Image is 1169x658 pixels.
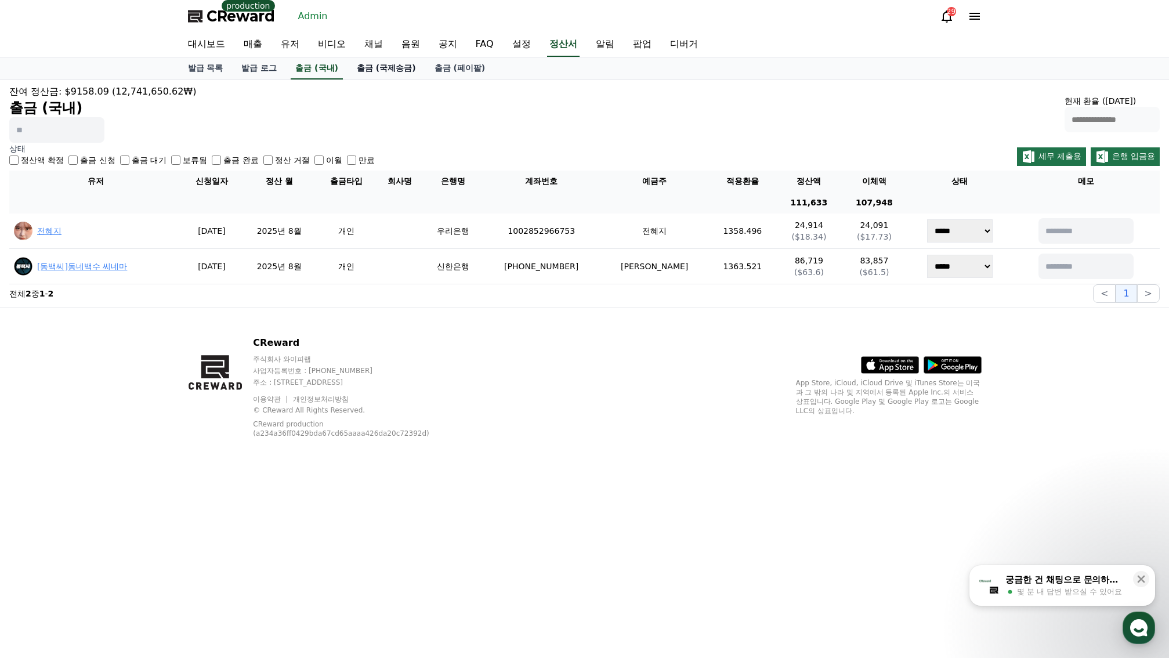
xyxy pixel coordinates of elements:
a: 대시보드 [179,32,234,57]
label: 보류됨 [183,154,207,166]
a: 홈 [3,368,77,397]
a: 출금 (페이팔) [425,57,495,79]
td: [PHONE_NUMBER] [483,249,600,284]
p: ($61.5) [846,266,902,278]
span: 홈 [37,385,44,395]
a: [동백씨]동네백수 씨네마 [37,262,127,271]
label: 정산 거절 [275,154,310,166]
div: 29 [947,7,956,16]
p: 24,914 [781,219,837,231]
strong: 2 [26,289,31,298]
td: 개인 [317,214,377,249]
strong: 2 [48,289,54,298]
label: 정산액 확정 [21,154,64,166]
td: 개인 [317,249,377,284]
a: 정산서 [547,32,580,57]
p: 24,091 [846,219,902,231]
p: 상태 [9,143,375,154]
td: 1363.521 [708,249,776,284]
p: 111,633 [781,197,837,209]
p: 83,857 [846,255,902,266]
span: 대화 [106,386,120,395]
button: 세무 제출용 [1017,147,1086,166]
button: 1 [1116,284,1137,303]
th: 계좌번호 [483,171,600,192]
th: 정산 월 [241,171,317,192]
td: [PERSON_NAME] [600,249,709,284]
a: CReward [188,7,275,26]
td: 신한은행 [424,249,483,284]
a: 개인정보처리방침 [293,395,349,403]
label: 출금 완료 [223,154,258,166]
a: 대화 [77,368,150,397]
th: 이체액 [842,171,907,192]
label: 출금 대기 [132,154,167,166]
a: 음원 [392,32,429,57]
th: 예금주 [600,171,709,192]
label: 만료 [359,154,375,166]
a: Admin [294,7,332,26]
p: © CReward All Rights Reserved. [253,406,457,415]
p: 사업자등록번호 : [PHONE_NUMBER] [253,366,457,375]
th: 회사명 [376,171,424,192]
a: 이용약관 [253,395,289,403]
img: ACg8ocIM10ZrQf2qz1zxm_fUQG-xqRV6XmP4WgG6x7GvF0efaOjmiRs=s96-c [14,222,32,240]
td: 1358.496 [708,214,776,249]
button: < [1093,284,1116,303]
th: 적용환율 [708,171,776,192]
p: 주소 : [STREET_ADDRESS] [253,378,457,387]
td: 우리은행 [424,214,483,249]
td: 전혜지 [600,214,709,249]
a: 팝업 [624,32,661,57]
a: 매출 [234,32,272,57]
th: 신청일자 [182,171,241,192]
p: CReward production (a234a36ff0429bda67cd65aaaa426da20c72392d) [253,420,439,438]
a: 비디오 [309,32,355,57]
a: 설정 [503,32,540,57]
td: [DATE] [182,249,241,284]
span: 잔여 정산금: [9,86,61,97]
td: 1002852966753 [483,214,600,249]
p: ($18.34) [781,231,837,243]
p: 전체 중 - [9,288,53,299]
th: 메모 [1012,171,1160,192]
a: 발급 목록 [179,57,233,79]
th: 상태 [907,171,1012,192]
a: FAQ [466,32,503,57]
a: 공지 [429,32,466,57]
p: 현재 환율 ([DATE]) [1065,95,1160,107]
h2: 출금 (국내) [9,99,196,117]
a: 전혜지 [37,226,61,236]
p: App Store, iCloud, iCloud Drive 및 iTunes Store는 미국과 그 밖의 나라 및 지역에서 등록된 Apple Inc.의 서비스 상표입니다. Goo... [796,378,982,415]
label: 출금 신청 [80,154,115,166]
a: 발급 로그 [232,57,286,79]
span: 은행 입금용 [1112,151,1155,161]
a: 29 [940,9,954,23]
a: 디버거 [661,32,707,57]
span: 세무 제출용 [1038,151,1081,161]
p: 86,719 [781,255,837,266]
a: 출금 (국내) [291,57,343,79]
p: CReward [253,336,457,350]
th: 출금타입 [317,171,377,192]
p: 107,948 [846,197,902,209]
a: 출금 (국제송금) [348,57,425,79]
strong: 1 [39,289,45,298]
img: ACg8ocI95IIIArye9aZupvn4QviUz7E_SwzsAWaQ6VIvTNHmSA-iL1k=s96-c [14,257,32,276]
p: ($17.73) [846,231,902,243]
th: 유저 [9,171,182,192]
a: 알림 [587,32,624,57]
span: $9158.09 (12,741,650.62₩) [65,86,197,97]
th: 은행명 [424,171,483,192]
a: 설정 [150,368,223,397]
th: 정산액 [776,171,841,192]
a: 유저 [272,32,309,57]
td: [DATE] [182,214,241,249]
a: 채널 [355,32,392,57]
span: CReward [207,7,275,26]
span: 설정 [179,385,193,395]
button: > [1137,284,1160,303]
td: 2025년 8월 [241,214,317,249]
p: 주식회사 와이피랩 [253,355,457,364]
td: 2025년 8월 [241,249,317,284]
